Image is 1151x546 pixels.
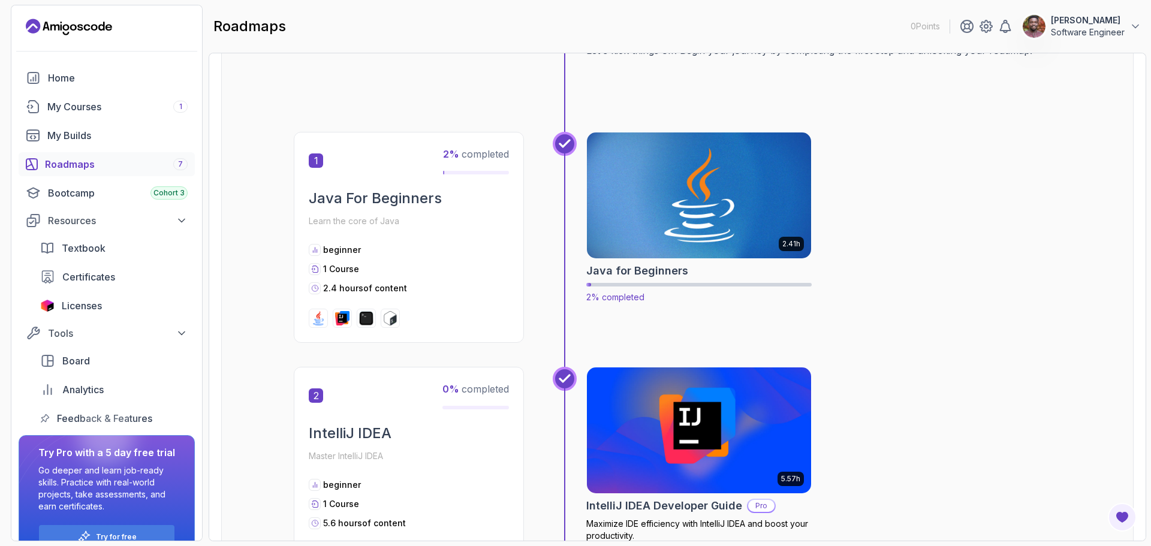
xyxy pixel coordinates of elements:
p: 5.6 hours of content [323,517,406,529]
span: Board [62,354,90,368]
span: 0 % [442,383,459,395]
span: Certificates [62,270,115,284]
span: completed [443,148,509,160]
p: [PERSON_NAME] [1051,14,1125,26]
span: 1 Course [323,499,359,509]
span: Cohort 3 [153,188,185,198]
a: Try for free [96,532,137,542]
span: 1 Course [323,264,359,274]
a: Landing page [26,17,112,37]
p: 0 Points [911,20,940,32]
img: jetbrains icon [40,300,55,312]
div: Home [48,71,188,85]
p: 2.41h [782,239,800,249]
img: Java for Beginners card [581,129,817,261]
h2: Java for Beginners [586,263,688,279]
p: 5.57h [781,474,800,484]
p: Go deeper and learn job-ready skills. Practice with real-world projects, take assessments, and ea... [38,464,175,512]
a: builds [19,123,195,147]
img: terminal logo [359,311,373,325]
h2: IntelliJ IDEA Developer Guide [586,497,742,514]
span: 1 [179,102,182,111]
img: bash logo [383,311,397,325]
a: courses [19,95,195,119]
div: Tools [48,326,188,340]
h2: roadmaps [213,17,286,36]
div: My Courses [47,99,188,114]
a: Java for Beginners card2.41hJava for Beginners2% completed [586,132,812,303]
a: home [19,66,195,90]
span: Analytics [62,382,104,397]
a: analytics [33,378,195,402]
img: java logo [311,311,326,325]
p: beginner [323,479,361,491]
span: completed [442,383,509,395]
a: board [33,349,195,373]
a: roadmaps [19,152,195,176]
button: user profile image[PERSON_NAME]Software Engineer [1022,14,1141,38]
p: 2.4 hours of content [323,282,407,294]
img: user profile image [1023,15,1045,38]
div: Roadmaps [45,157,188,171]
span: 1 [309,153,323,168]
p: Maximize IDE efficiency with IntelliJ IDEA and boost your productivity. [586,518,812,542]
img: intellij logo [335,311,349,325]
span: Licenses [62,298,102,313]
button: Open Feedback Button [1108,503,1137,532]
a: feedback [33,406,195,430]
p: Software Engineer [1051,26,1125,38]
span: 7 [178,159,183,169]
div: Resources [48,213,188,228]
p: Pro [748,500,775,512]
span: 2 [309,388,323,403]
a: IntelliJ IDEA Developer Guide card5.57hIntelliJ IDEA Developer GuideProMaximize IDE efficiency wi... [586,367,812,542]
a: textbook [33,236,195,260]
span: 2 % [443,148,459,160]
div: Bootcamp [48,186,188,200]
p: Learn the core of Java [309,213,509,230]
a: certificates [33,265,195,289]
button: Tools [19,322,195,344]
div: My Builds [47,128,188,143]
a: licenses [33,294,195,318]
h2: Java For Beginners [309,189,509,208]
a: bootcamp [19,181,195,205]
span: Feedback & Features [57,411,152,426]
span: 2% completed [586,292,644,302]
span: Textbook [62,241,106,255]
img: IntelliJ IDEA Developer Guide card [587,367,811,493]
button: Resources [19,210,195,231]
h2: IntelliJ IDEA [309,424,509,443]
p: Master IntelliJ IDEA [309,448,509,464]
p: beginner [323,244,361,256]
